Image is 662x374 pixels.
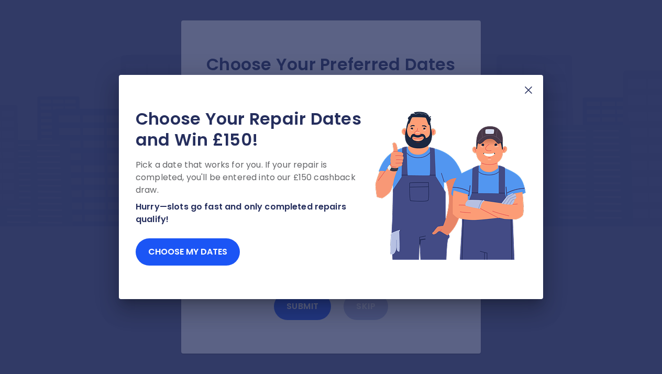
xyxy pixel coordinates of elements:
button: Choose my dates [136,238,240,266]
h2: Choose Your Repair Dates and Win £150! [136,108,374,150]
img: Lottery [374,108,526,261]
p: Pick a date that works for you. If your repair is completed, you'll be entered into our £150 cash... [136,159,374,196]
img: X Mark [522,84,535,96]
p: Hurry—slots go fast and only completed repairs qualify! [136,201,374,226]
